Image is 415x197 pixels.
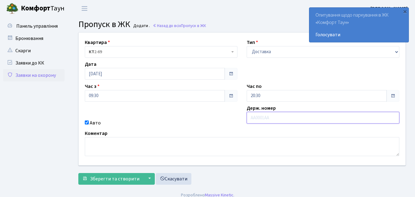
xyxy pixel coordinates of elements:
[21,3,65,14] span: Таун
[247,104,276,112] label: Держ. номер
[85,39,110,46] label: Квартира
[6,2,18,15] img: logo.png
[85,130,108,137] label: Коментар
[3,57,65,69] a: Заявки до КК
[247,39,258,46] label: Тип
[3,20,65,32] a: Панель управління
[3,45,65,57] a: Скарги
[309,8,409,42] div: Опитування щодо паркування в ЖК «Комфорт Таун»
[85,46,237,58] span: <b>КТ</b>&nbsp;&nbsp;&nbsp;&nbsp;2-69
[77,3,92,14] button: Переключити навігацію
[78,18,130,30] span: Пропуск в ЖК
[3,32,65,45] a: Бронювання
[247,112,399,124] input: AA0001AA
[402,8,408,14] div: ×
[156,173,191,185] a: Скасувати
[315,31,402,38] a: Голосувати
[89,49,94,55] b: КТ
[181,23,206,29] span: Пропуск в ЖК
[90,175,139,182] span: Зберегти та створити
[153,23,206,29] a: Назад до всіхПропуск в ЖК
[370,5,408,12] a: [PERSON_NAME]
[85,83,100,90] label: Час з
[3,69,65,81] a: Заявки на охорону
[16,23,58,30] span: Панель управління
[85,61,96,68] label: Дата
[90,119,101,127] label: Авто
[89,49,230,55] span: <b>КТ</b>&nbsp;&nbsp;&nbsp;&nbsp;2-69
[132,23,150,29] small: Додати .
[21,3,50,13] b: Комфорт
[78,173,143,185] button: Зберегти та створити
[247,83,262,90] label: Час по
